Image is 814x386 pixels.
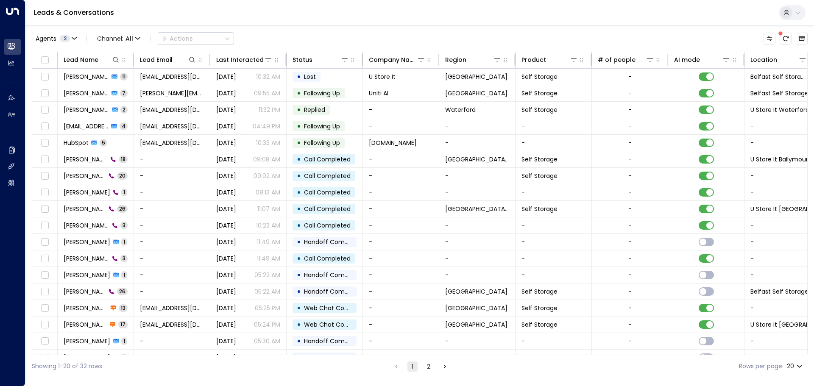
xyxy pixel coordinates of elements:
span: Kerric [64,304,108,312]
span: Waterford [445,106,476,114]
span: Toggle select row [39,336,50,347]
td: - [516,118,592,134]
span: Maria [64,205,106,213]
div: 20 [787,360,804,372]
button: Channel:All [94,33,144,44]
div: - [628,155,632,164]
div: Lead Name [64,55,120,65]
td: - [134,283,210,300]
span: 4 [120,122,128,130]
span: All [125,35,133,42]
span: rayan.habbab@gmail.com [140,106,204,114]
td: - [134,333,210,349]
button: Agents2 [32,33,80,44]
span: U Store It [369,72,396,81]
td: - [363,317,439,333]
span: Toggle select row [39,286,50,297]
span: 1 [121,337,127,344]
p: 10:33 AM [256,139,280,147]
p: 09:08 AM [253,155,280,164]
span: Toggle select all [39,55,50,66]
span: Sep 09, 2025 [216,271,236,279]
td: - [439,250,516,267]
span: Toggle select row [39,105,50,115]
span: Self Storage [521,304,558,312]
span: hello@getuniti.com [140,304,204,312]
div: • [297,86,301,100]
p: 05:25 PM [255,304,280,312]
span: 20 [117,172,128,179]
td: - [439,217,516,233]
td: - [363,283,439,300]
td: - [516,250,592,267]
span: Toggle select row [39,171,50,181]
p: 05:30 AM [254,337,280,345]
p: 09:02 AM [254,172,280,180]
div: # of people [598,55,636,65]
td: - [134,217,210,233]
span: Channel: [94,33,144,44]
span: 2 [120,106,128,113]
span: Belfast Self Storage [750,72,808,81]
span: Rayan Habbab [64,106,109,114]
div: • [297,301,301,315]
span: U Store It Waterford [750,106,809,114]
button: Archived Leads [796,33,808,44]
div: • [297,169,301,183]
span: Toggle select row [39,154,50,165]
span: Emma [64,172,106,180]
span: Toggle select row [39,237,50,247]
label: Rows per page: [739,362,783,371]
span: Sep 11, 2025 [216,238,236,246]
span: Sep 17, 2025 [216,139,236,147]
span: 5 [100,139,107,146]
span: Web Chat Completed [304,304,370,312]
div: # of people [598,55,654,65]
span: Sep 17, 2025 [216,122,236,131]
span: Self Storage [521,89,558,97]
span: Following Up [304,139,340,147]
td: - [439,333,516,349]
span: Toggle select row [39,121,50,132]
span: Sep 17, 2025 [216,106,236,114]
span: Eric [64,238,110,246]
div: - [628,172,632,180]
p: 10:32 AM [256,72,280,81]
span: Call Completed [304,205,351,213]
td: - [363,250,439,267]
span: Galway [445,304,507,312]
div: • [297,235,301,249]
p: 08:29 AM [254,353,280,362]
div: Product [521,55,546,65]
td: - [363,333,439,349]
span: Sep 16, 2025 [216,172,236,180]
p: 09:55 AM [254,89,280,97]
span: Eric Tessing [64,254,109,263]
span: 3 [120,222,128,229]
span: Toggle select row [39,72,50,82]
div: - [628,254,632,263]
div: Last Interacted [216,55,264,65]
span: Belfast [445,89,507,97]
div: Showing 1-20 of 32 rows [32,362,102,371]
button: Go to next page [440,361,450,372]
span: Donna [64,287,106,296]
td: - [516,217,592,233]
button: Go to page 2 [424,361,434,372]
div: Status [293,55,349,65]
td: - [363,350,439,366]
span: Kerric Testing [64,320,107,329]
div: Lead Name [64,55,98,65]
span: Self Storage [521,287,558,296]
span: 1 [121,271,127,278]
td: - [363,151,439,167]
span: Belfast Self Storage [750,89,808,97]
span: Self Storage [521,320,558,329]
td: - [363,267,439,283]
div: • [297,136,301,150]
span: 13 [119,304,128,311]
td: - [134,201,210,217]
span: Dublin 11 [445,205,509,213]
div: • [297,119,301,133]
span: Emma [64,155,108,164]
